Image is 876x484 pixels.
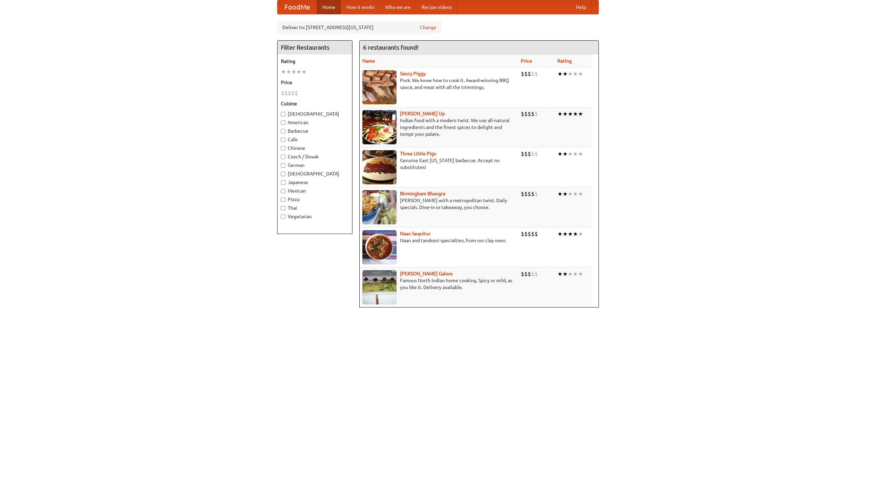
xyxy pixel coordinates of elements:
[578,70,583,78] li: ★
[400,271,453,276] b: [PERSON_NAME] Galore
[362,77,515,91] p: Pork. We know how to cook it. Award-winning BBQ sauce, and meat with all the trimmings.
[281,136,349,143] label: Cafe
[528,110,531,118] li: $
[578,230,583,238] li: ★
[362,270,397,304] img: currygalore.jpg
[281,206,285,210] input: Thai
[573,190,578,198] li: ★
[281,146,285,151] input: Chinese
[362,230,397,264] img: naansequitur.jpg
[362,157,515,171] p: Genuine East [US_STATE] barbecue. Accept no substitutes!
[568,150,573,158] li: ★
[568,270,573,278] li: ★
[557,150,563,158] li: ★
[400,71,426,76] b: Saucy Piggy
[578,110,583,118] li: ★
[524,110,528,118] li: $
[286,68,291,76] li: ★
[531,230,534,238] li: $
[568,190,573,198] li: ★
[521,70,524,78] li: $
[281,138,285,142] input: Cafe
[362,58,375,64] a: Name
[573,70,578,78] li: ★
[563,190,568,198] li: ★
[281,187,349,194] label: Mexican
[534,230,538,238] li: $
[528,270,531,278] li: $
[528,190,531,198] li: $
[281,145,349,152] label: Chinese
[281,179,349,186] label: Japanese
[281,112,285,116] input: [DEMOGRAPHIC_DATA]
[281,58,349,65] h5: Rating
[341,0,380,14] a: How it works
[281,189,285,193] input: Mexican
[531,110,534,118] li: $
[521,58,532,64] a: Price
[524,150,528,158] li: $
[557,70,563,78] li: ★
[278,0,317,14] a: FoodMe
[521,190,524,198] li: $
[281,68,286,76] li: ★
[557,110,563,118] li: ★
[563,230,568,238] li: ★
[416,0,457,14] a: Recipe videos
[557,58,572,64] a: Rating
[531,190,534,198] li: $
[528,70,531,78] li: $
[420,24,436,31] a: Change
[400,151,436,156] a: Three Little Pigs
[281,79,349,86] h5: Price
[281,162,349,169] label: German
[362,190,397,224] img: bhangra.jpg
[281,89,284,97] li: $
[400,111,445,116] a: [PERSON_NAME] Up
[281,100,349,107] h5: Cuisine
[563,150,568,158] li: ★
[284,89,288,97] li: $
[521,110,524,118] li: $
[568,70,573,78] li: ★
[281,197,285,202] input: Pizza
[362,117,515,138] p: Indian food with a modern twist. We use all-natural ingredients and the finest spices to delight ...
[563,110,568,118] li: ★
[281,180,285,185] input: Japanese
[281,205,349,211] label: Thai
[281,163,285,168] input: German
[278,41,352,54] h4: Filter Restaurants
[534,150,538,158] li: $
[534,70,538,78] li: $
[578,150,583,158] li: ★
[296,68,301,76] li: ★
[534,110,538,118] li: $
[531,70,534,78] li: $
[301,68,307,76] li: ★
[317,0,341,14] a: Home
[578,270,583,278] li: ★
[557,190,563,198] li: ★
[281,213,349,220] label: Vegetarian
[281,120,285,125] input: American
[362,70,397,104] img: saucy.jpg
[281,153,349,160] label: Czech / Slovak
[528,150,531,158] li: $
[362,110,397,144] img: curryup.jpg
[568,230,573,238] li: ★
[363,44,418,51] ng-pluralize: 6 restaurants found!
[568,110,573,118] li: ★
[400,191,445,196] a: Birmingham Bhangra
[291,68,296,76] li: ★
[563,270,568,278] li: ★
[578,190,583,198] li: ★
[557,230,563,238] li: ★
[534,270,538,278] li: $
[281,172,285,176] input: [DEMOGRAPHIC_DATA]
[573,150,578,158] li: ★
[281,170,349,177] label: [DEMOGRAPHIC_DATA]
[295,89,298,97] li: $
